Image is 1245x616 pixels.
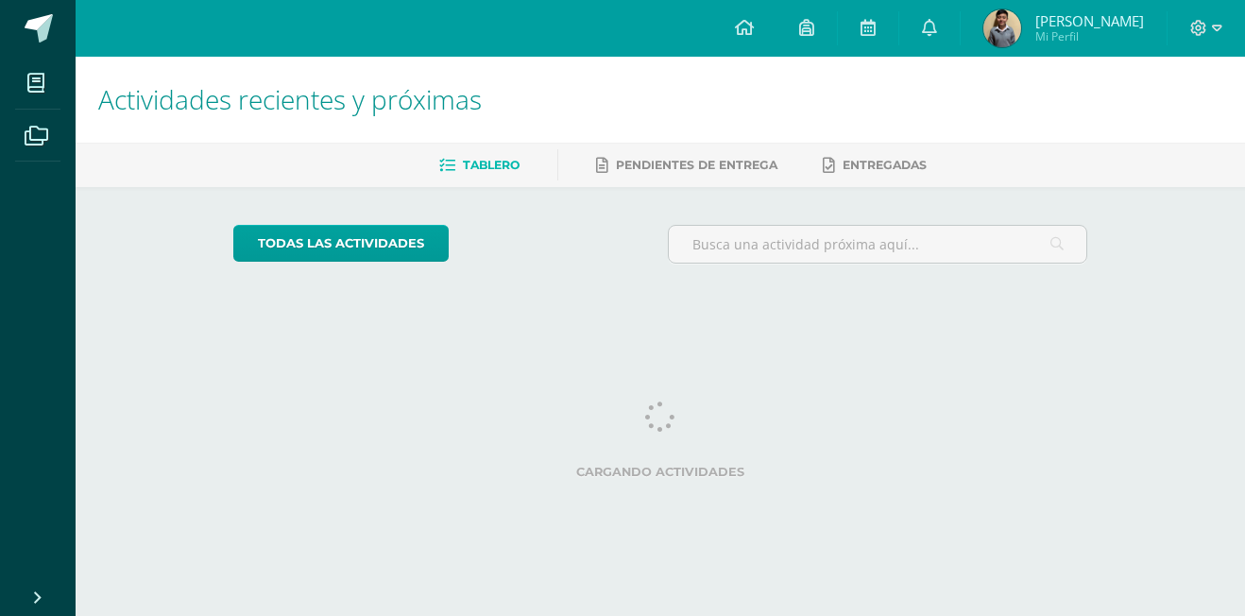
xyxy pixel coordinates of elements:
[1035,11,1144,30] span: [PERSON_NAME]
[983,9,1021,47] img: bf00ad4b9777a7f8f898b3ee4dd5af5c.png
[98,81,482,117] span: Actividades recientes y próximas
[439,150,520,180] a: Tablero
[843,158,927,172] span: Entregadas
[596,150,777,180] a: Pendientes de entrega
[463,158,520,172] span: Tablero
[616,158,777,172] span: Pendientes de entrega
[233,465,1088,479] label: Cargando actividades
[823,150,927,180] a: Entregadas
[669,226,1087,263] input: Busca una actividad próxima aquí...
[233,225,449,262] a: todas las Actividades
[1035,28,1144,44] span: Mi Perfil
